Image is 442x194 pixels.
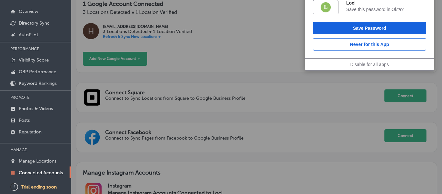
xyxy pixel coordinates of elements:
[19,9,38,14] p: Overview
[21,184,57,190] p: Trial ending soon
[19,129,41,135] p: Reputation
[19,69,56,74] p: GBP Performance
[320,2,331,13] img: JzqQD4jLHXFgxGULaYuDXHAUtfQOGCpi40csNRVWQ5Ytmgxhw48N6jymc0UcLJwU9f5WSilZdQHIjhgZWQd1CdHWLmpj9iwks...
[19,170,63,176] p: Connected Accounts
[19,106,53,111] p: Photos & Videos
[19,118,30,123] p: Posts
[19,32,38,38] p: AutoPilot
[19,57,49,63] p: Visibility Score
[313,22,426,34] button: Save Password
[350,62,389,67] a: Disable for all apps
[346,6,426,12] div: Save this password in Okta?
[19,81,57,86] p: Keyword Rankings
[19,20,50,26] p: Directory Sync
[19,158,56,164] p: Manage Locations
[313,38,426,51] button: Never for this App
